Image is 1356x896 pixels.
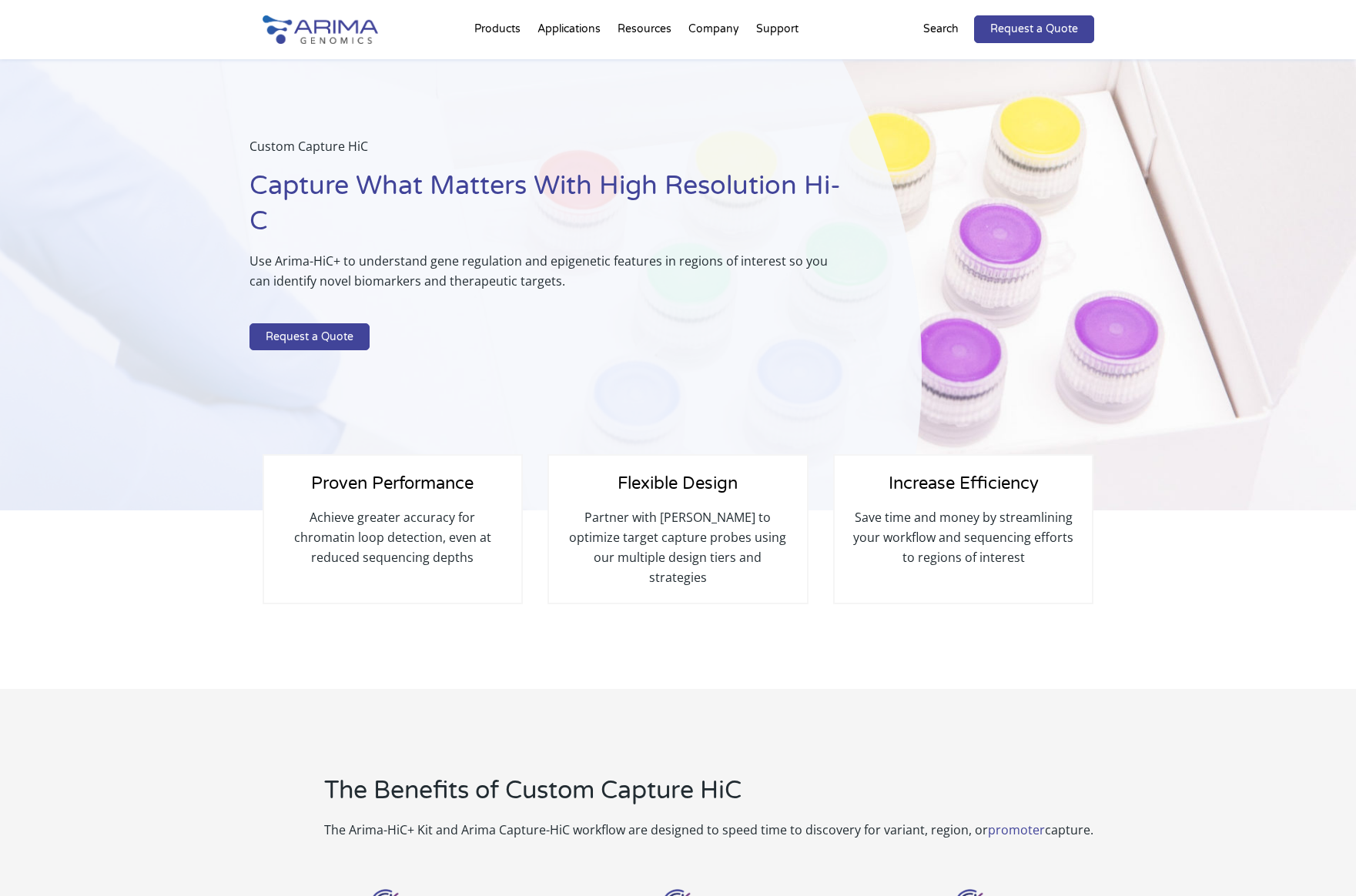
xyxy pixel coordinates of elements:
[263,15,378,44] img: Arima-Genomics-logo
[280,507,506,567] p: Achieve greater accuracy for chromatin loop detection, even at reduced sequencing depths
[249,169,844,251] h1: Capture What Matters With High Resolution Hi-C
[923,19,959,39] p: Search
[324,774,1094,820] h2: The Benefits of Custom Capture HiC
[564,507,791,587] p: Partner with [PERSON_NAME] to optimize target capture probes using our multiple design tiers and ...
[311,473,474,493] span: Proven Performance
[988,821,1045,838] a: promoter
[249,251,844,303] p: Use Arima-HiC+ to understand gene regulation and epigenetic features in regions of interest so yo...
[324,820,1094,840] p: The Arima-HiC+ Kit and Arima Capture-HiC workflow are designed to speed time to discovery for var...
[249,323,370,351] a: Request a Quote
[618,473,738,493] span: Flexible Design
[889,473,1039,493] span: Increase Efficiency
[850,507,1076,567] p: Save time and money by streamlining your workflow and sequencing efforts to regions of interest
[249,136,844,169] p: Custom Capture HiC
[974,15,1094,43] a: Request a Quote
